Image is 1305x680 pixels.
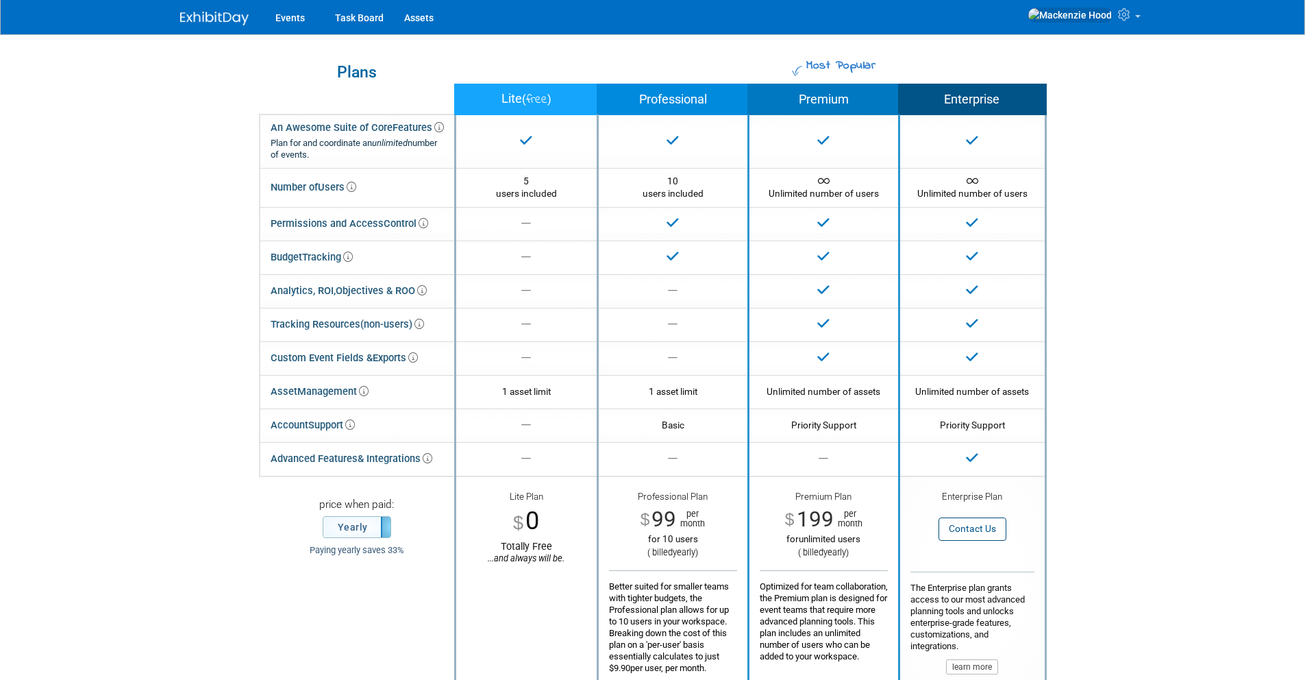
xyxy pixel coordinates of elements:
span: Support [308,419,355,431]
div: Better suited for smaller teams with tighter budgets, the Professional plan allows for up to 10 u... [609,570,737,674]
span: 99 [651,507,676,532]
span: (non-users) [360,318,424,330]
div: Advanced Features [271,449,432,469]
div: Custom Event Fields & [271,348,418,368]
div: Enterprise Plan [910,491,1034,505]
div: Paying yearly saves 33% [270,545,444,557]
label: Yearly [323,517,390,537]
div: Permissions and Access [271,214,428,234]
div: Optimized for team collaboration, the Premium plan is designed for event teams that require more ... [760,570,888,662]
th: Lite [455,84,597,115]
span: for [786,534,799,544]
span: 199 [797,507,834,532]
span: Tracking [302,251,353,263]
div: Basic [609,419,737,431]
span: Management [297,385,369,398]
div: 5 users included [467,175,586,200]
span: 0 [525,506,539,535]
img: ExhibitDay [180,12,249,25]
div: 1 asset limit [609,385,737,398]
div: The Enterprise plan grants access to our most advanced planning tools and unlocks enterprise-grad... [910,572,1034,675]
span: Analytics, ROI, [271,284,336,297]
span: & Integrations [358,452,432,465]
span: Features [393,121,444,134]
div: 10 users included [609,175,737,200]
div: price when paid: [270,498,444,516]
div: Number of [271,178,356,197]
button: learn more [946,659,998,675]
div: for 10 users [609,533,737,545]
div: Professional Plan [609,491,737,507]
i: unlimited [372,138,408,148]
span: Unlimited number of users [917,175,1028,199]
span: ( [522,93,526,106]
div: Budget [271,247,353,267]
span: Exports [373,352,418,364]
div: Tracking Resources [271,315,424,335]
span: per month [676,509,705,529]
th: Enterprise [899,84,1045,115]
img: Mackenzie Hood [1028,8,1113,23]
span: yearly [673,547,695,557]
div: Lite Plan [467,491,586,505]
div: Unlimited number of assets [910,385,1034,398]
span: Most Popular [804,57,875,75]
span: $ [513,513,523,532]
div: 1 asset limit [467,385,586,398]
span: Users [318,181,356,193]
div: Priority Support [910,419,1034,431]
div: Plans [266,64,447,80]
div: Asset [271,382,369,402]
div: ( billed ) [760,547,888,559]
div: Account [271,415,355,435]
span: $ [785,511,795,529]
span: Unlimited number of users [769,175,879,199]
div: ...and always will be. [467,553,586,564]
div: Unlimited number of assets [760,385,888,398]
span: ) [547,93,551,106]
span: free [526,90,547,109]
span: $ [641,511,650,529]
button: Contact Us [939,518,1006,540]
span: 9.90 [614,663,630,673]
div: Objectives & ROO [271,281,427,301]
div: An Awesome Suite of Core [271,121,444,161]
img: Most Popular [792,66,802,76]
th: Professional [597,84,748,115]
div: unlimited users [760,533,888,545]
div: Priority Support [760,419,888,431]
div: ( billed ) [609,547,737,559]
span: Control [384,217,428,230]
th: Premium [748,84,899,115]
span: yearly [823,547,846,557]
span: per month [834,509,862,529]
div: Totally Free [467,540,586,564]
div: Premium Plan [760,491,888,507]
div: Plan for and coordinate an number of events. [271,138,444,161]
